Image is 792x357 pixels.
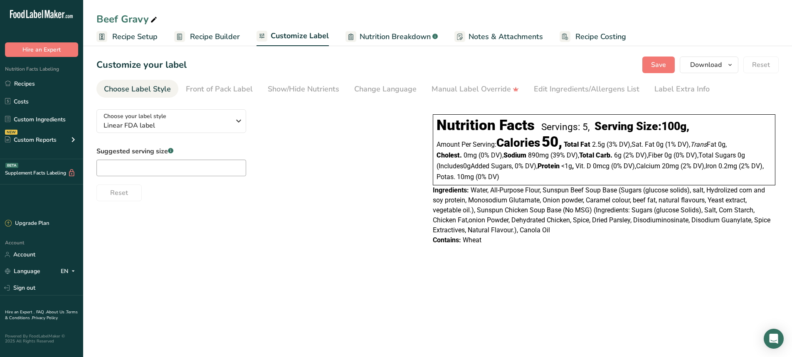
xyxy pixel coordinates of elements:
[437,162,513,170] span: Includes Added Sugars
[654,84,710,95] div: Label Extra Info
[257,27,329,47] a: Customize Label
[5,219,49,228] div: Upgrade Plan
[664,151,672,159] span: 0g
[190,31,240,42] span: Recipe Builder
[648,151,663,159] span: Fiber
[432,84,519,95] div: Manual Label Override
[96,146,246,156] label: Suggested serving size
[630,140,632,148] span: ,
[642,57,675,73] button: Save
[5,309,35,315] a: Hire an Expert .
[661,120,686,133] span: 100g
[623,151,648,159] span: ‏(2% DV)
[550,151,579,159] span: ‏(39% DV)
[5,135,57,144] div: Custom Reports
[575,31,626,42] span: Recipe Costing
[433,186,770,234] span: Water, All-Purpose Flour, Sunspun Beef Soup Base (Sugars (glucose solids), salt, Hydrolized corn ...
[104,112,166,121] span: Choose your label style
[607,140,632,148] span: ‏(3% DV)
[437,151,462,159] span: Cholest.
[32,315,58,321] a: Privacy Policy
[186,84,253,95] div: Front of Pack Label
[345,27,438,46] a: Nutrition Breakdown
[437,117,535,134] div: Nutrition Facts
[538,162,560,170] span: Protein
[96,185,142,201] button: Reset
[496,136,540,150] span: Calories
[5,163,18,168] div: BETA
[112,31,158,42] span: Recipe Setup
[764,329,784,349] div: Open Intercom Messenger
[5,264,40,278] a: Language
[578,151,579,159] span: ,
[268,84,339,95] div: Show/Hide Nutrients
[579,151,612,159] span: Total Carb.
[174,27,240,46] a: Recipe Builder
[674,151,698,159] span: ‏(0% DV)
[463,236,481,244] span: Wheat
[96,12,159,27] div: Beef Gravy
[560,27,626,46] a: Recipe Costing
[536,162,538,170] span: ,
[704,162,706,170] span: ,
[743,57,779,73] button: Reset
[665,140,690,148] span: ‏(1% DV)
[752,60,770,70] span: Reset
[61,266,78,276] div: EN
[515,162,538,170] span: ‏0% DV)
[592,140,605,148] span: 2.5g
[690,140,707,148] i: Trans
[689,140,690,148] span: ,
[690,140,716,148] span: Fat
[632,140,654,148] span: Sat. Fat
[575,162,591,170] span: Vit. D
[662,162,679,170] span: 20mg
[718,140,725,148] span: 0g
[651,60,666,70] span: Save
[464,151,477,159] span: 0mg
[454,27,543,46] a: Notes & Attachments
[433,236,461,244] span: Contains:
[647,151,648,159] span: ,
[541,121,590,133] div: Servings: 5,
[680,57,738,73] button: Download
[528,151,549,159] span: 890mg
[96,27,158,46] a: Recipe Setup
[512,162,513,170] span: ,
[656,140,664,148] span: 0g
[635,162,636,170] span: ,
[46,309,66,315] a: About Us .
[5,309,78,321] a: Terms & Conditions .
[437,138,562,149] div: Amount Per Serving:
[503,151,526,159] span: Sodium
[681,162,706,170] span: ‏(2% DV)
[5,42,78,57] button: Hire an Expert
[738,151,745,159] span: 0g
[611,162,636,170] span: ‏(0% DV)
[706,162,717,170] span: Iron
[104,84,171,95] div: Choose Label Style
[5,334,78,344] div: Powered By FoodLabelMaker © 2025 All Rights Reserved
[739,162,764,170] span: ‏(2% DV)
[437,173,455,181] span: Potas.
[697,151,698,159] span: ,
[479,151,503,159] span: ‏(0% DV)
[96,58,187,72] h1: Customize your label
[542,133,562,150] span: 50,
[614,151,622,159] span: 6g
[110,188,128,198] span: Reset
[636,162,660,170] span: Calcium
[534,84,639,95] div: Edit Ingredients/Allergens List
[96,109,246,133] button: Choose your label style Linear FDA label
[104,121,230,130] span: Linear FDA label
[5,130,17,135] div: NEW
[437,162,439,170] span: (
[360,31,431,42] span: Nutrition Breakdown
[476,173,499,181] span: ‏(0% DV)
[463,162,471,170] span: 0g
[457,173,474,181] span: 10mg
[698,151,736,159] span: Total Sugars
[762,162,764,170] span: ,
[36,309,46,315] a: FAQ .
[354,84,417,95] div: Change Language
